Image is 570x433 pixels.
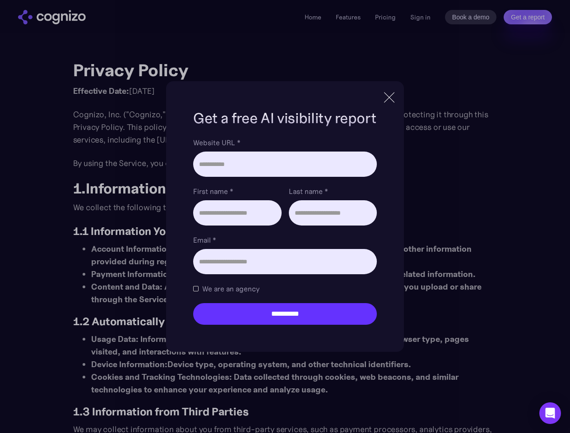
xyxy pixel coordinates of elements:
[193,137,376,148] label: Website URL *
[193,137,376,325] form: Brand Report Form
[193,108,376,128] h1: Get a free AI visibility report
[202,283,260,294] span: We are an agency
[193,235,376,245] label: Email *
[539,402,561,424] div: Open Intercom Messenger
[289,186,377,197] label: Last name *
[193,186,281,197] label: First name *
